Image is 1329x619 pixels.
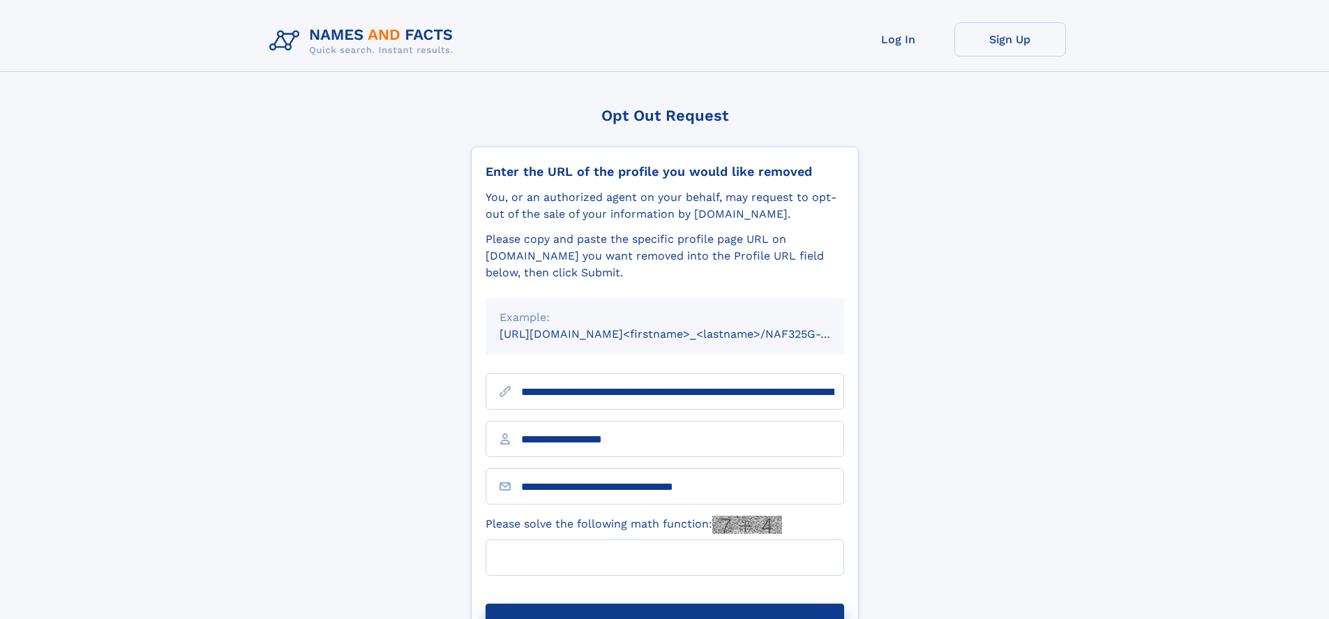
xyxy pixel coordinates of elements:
[486,516,782,534] label: Please solve the following math function:
[486,231,844,281] div: Please copy and paste the specific profile page URL on [DOMAIN_NAME] you want removed into the Pr...
[500,309,830,326] div: Example:
[954,22,1066,57] a: Sign Up
[471,107,859,124] div: Opt Out Request
[843,22,954,57] a: Log In
[500,327,871,341] small: [URL][DOMAIN_NAME]<firstname>_<lastname>/NAF325G-xxxxxxxx
[264,22,465,60] img: Logo Names and Facts
[486,189,844,223] div: You, or an authorized agent on your behalf, may request to opt-out of the sale of your informatio...
[486,164,844,179] div: Enter the URL of the profile you would like removed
